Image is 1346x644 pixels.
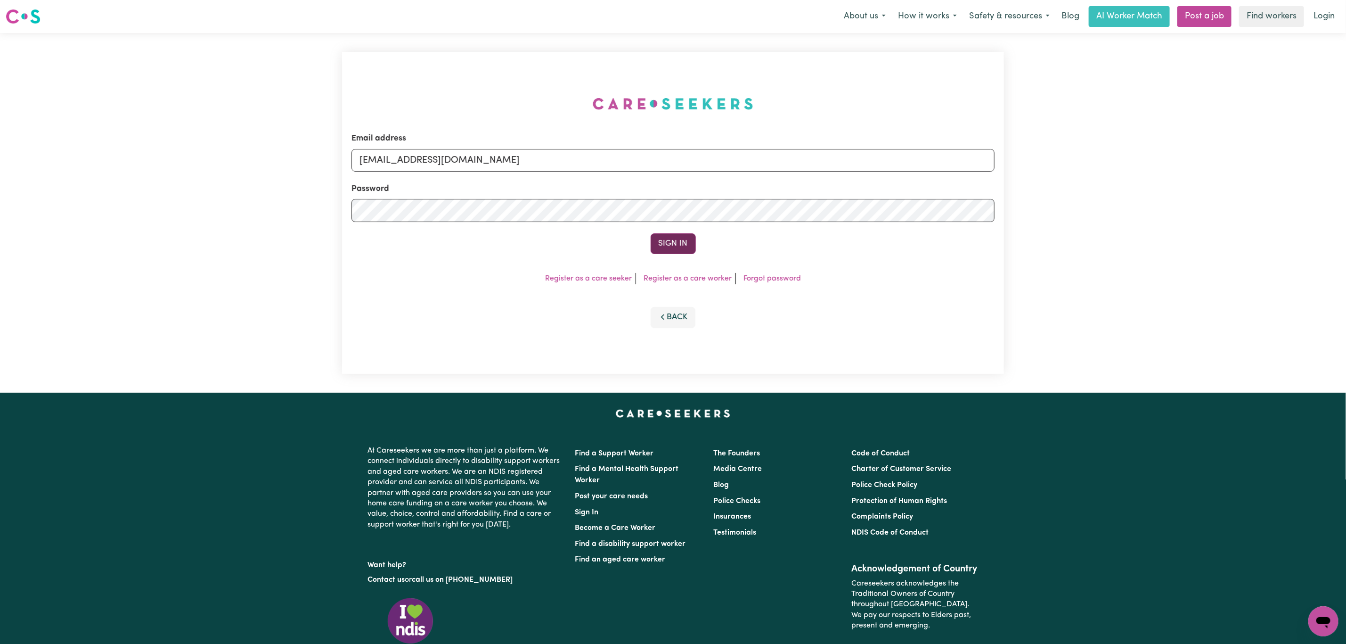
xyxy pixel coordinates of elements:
a: Become a Care Worker [575,524,656,532]
a: Post a job [1177,6,1232,27]
img: Careseekers logo [6,8,41,25]
a: Code of Conduct [851,450,910,457]
a: Blog [1056,6,1085,27]
button: Safety & resources [963,7,1056,26]
a: NDIS Code of Conduct [851,529,929,537]
label: Email address [351,132,406,145]
a: Find a Mental Health Support Worker [575,465,679,484]
iframe: Button to launch messaging window, conversation in progress [1308,606,1338,636]
a: Find a disability support worker [575,540,686,548]
a: Charter of Customer Service [851,465,951,473]
a: Find a Support Worker [575,450,654,457]
a: Complaints Policy [851,513,913,520]
p: or [368,571,564,589]
a: Media Centre [713,465,762,473]
a: Forgot password [743,275,801,282]
a: Sign In [575,509,599,516]
p: Careseekers acknowledges the Traditional Owners of Country throughout [GEOGRAPHIC_DATA]. We pay o... [851,575,978,635]
button: About us [838,7,892,26]
p: At Careseekers we are more than just a platform. We connect individuals directly to disability su... [368,442,564,534]
a: Protection of Human Rights [851,497,947,505]
a: Find workers [1239,6,1304,27]
a: Insurances [713,513,751,520]
button: Back [651,307,696,328]
a: Find an aged care worker [575,556,666,563]
button: Sign In [651,233,696,254]
a: call us on [PHONE_NUMBER] [412,576,513,584]
a: Police Checks [713,497,760,505]
a: The Founders [713,450,760,457]
label: Password [351,183,389,195]
a: Blog [713,481,729,489]
a: Careseekers logo [6,6,41,27]
a: Contact us [368,576,405,584]
button: How it works [892,7,963,26]
a: Police Check Policy [851,481,917,489]
a: AI Worker Match [1089,6,1170,27]
a: Register as a care worker [644,275,732,282]
a: Register as a care seeker [545,275,632,282]
a: Testimonials [713,529,756,537]
h2: Acknowledgement of Country [851,563,978,575]
input: Email address [351,149,995,172]
p: Want help? [368,556,564,570]
a: Post your care needs [575,493,648,500]
a: Login [1308,6,1340,27]
a: Careseekers home page [616,410,730,417]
